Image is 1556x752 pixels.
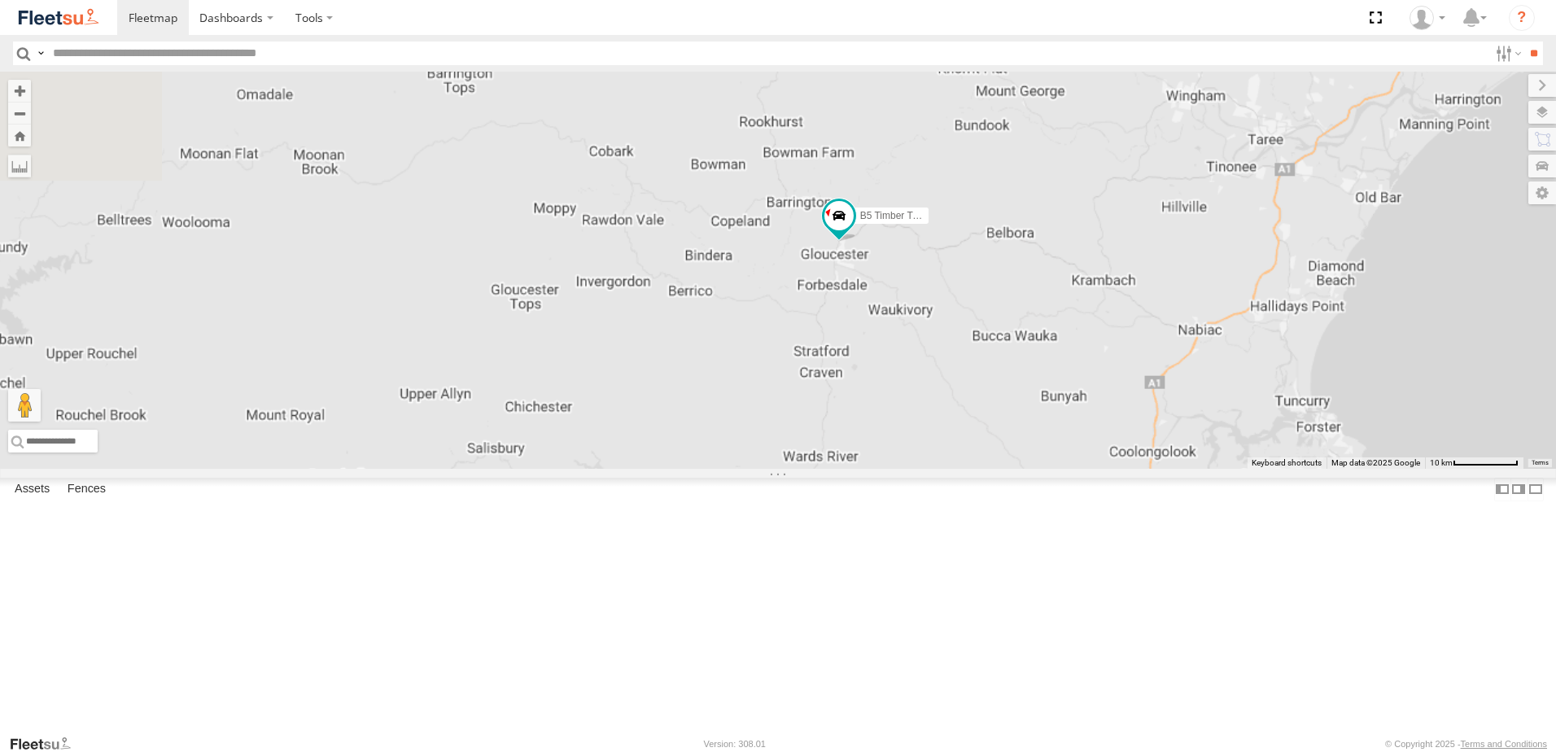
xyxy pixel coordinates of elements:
[1489,42,1524,65] label: Search Filter Options
[8,80,31,102] button: Zoom in
[8,155,31,177] label: Measure
[59,478,114,501] label: Fences
[1385,739,1547,749] div: © Copyright 2025 -
[8,125,31,146] button: Zoom Home
[1252,457,1322,469] button: Keyboard shortcuts
[1404,6,1451,30] div: Matt Curtis
[1532,460,1549,466] a: Terms (opens in new tab)
[1494,478,1510,501] label: Dock Summary Table to the Left
[1510,478,1527,501] label: Dock Summary Table to the Right
[8,102,31,125] button: Zoom out
[1430,458,1453,467] span: 10 km
[1528,181,1556,204] label: Map Settings
[1461,739,1547,749] a: Terms and Conditions
[1528,478,1544,501] label: Hide Summary Table
[1509,5,1535,31] i: ?
[704,739,766,749] div: Version: 308.01
[7,478,58,501] label: Assets
[1425,457,1523,469] button: Map Scale: 10 km per 77 pixels
[1331,458,1420,467] span: Map data ©2025 Google
[8,389,41,422] button: Drag Pegman onto the map to open Street View
[860,211,931,222] span: B5 Timber Truck
[16,7,101,28] img: fleetsu-logo-horizontal.svg
[9,736,84,752] a: Visit our Website
[34,42,47,65] label: Search Query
